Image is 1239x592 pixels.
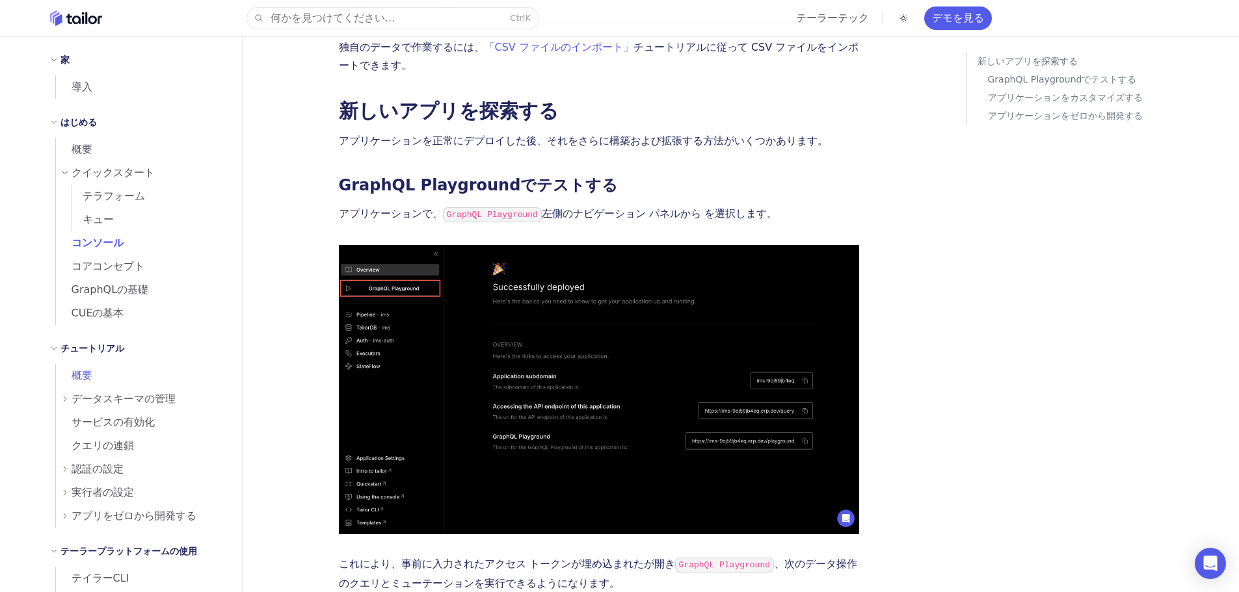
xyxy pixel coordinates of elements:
[339,135,828,147] font: アプリケーションを正常にデプロイした後、それをさらに構築および拡張する方法がいくつかあります。
[56,364,226,387] a: 概要
[72,260,144,272] font: コアコンセプト
[988,70,1200,88] a: GraphQL Playgroundでテストする
[56,138,226,161] a: 概要
[247,8,539,29] button: 何かを見つけてください...CtrlK
[339,558,675,570] font: これにより、事前に入力されたアクセス トークンが埋め込まれたが開き
[72,463,124,475] font: 認証の設定
[72,166,155,179] font: クイックスタート
[56,567,226,590] a: テイラーCLI
[72,416,155,428] font: サービスの有効化
[339,176,619,194] a: GraphQL Playgroundでテストする
[72,369,92,381] font: 概要
[56,255,226,278] a: コアコンセプト
[72,307,124,319] font: CUEの基本
[924,6,992,30] a: デモを見る
[60,117,97,127] font: はじめる
[72,509,196,522] font: アプリをゼロから開発する
[988,107,1200,125] a: アプリケーションをゼロから開発する
[50,10,102,26] a: 家
[72,393,176,405] font: データスキーマの管理
[83,213,114,225] font: キュー
[56,278,226,302] a: GraphQLの基礎
[56,302,226,325] a: CUEの基本
[1195,548,1226,579] div: インターコムメッセンジャーを開く
[60,55,70,65] font: 家
[978,56,1078,66] font: 新しいアプリを探索する
[988,74,1137,84] font: GraphQL Playgroundでテストする
[339,99,559,122] a: 新しいアプリを探索する
[60,546,197,556] font: テーラープラットフォームの使用
[339,245,859,534] img: 埋め込みGraphQLプレイグラウンドのハイライト
[271,12,395,24] font: 何かを見つけてください...
[932,12,984,24] font: デモを見る
[72,572,129,584] font: テイラーCLI
[339,207,443,220] font: アプリケーションで、
[443,207,542,222] code: GraphQL Playground
[72,81,92,93] font: 導入
[675,558,774,573] code: GraphQL Playground
[72,237,124,249] font: コンソール
[339,41,485,53] font: 独自のデータで作業するには、
[525,13,531,23] kbd: K
[988,110,1143,121] font: アプリケーションをゼロから開発する
[56,411,226,434] a: サービスの有効化
[796,12,869,24] a: テーラーテック
[72,283,149,296] font: GraphQLの基礎
[978,52,1200,70] a: 新しいアプリを探索する
[72,439,134,452] font: クエリの連鎖
[72,208,226,231] a: キュー
[83,190,145,202] font: テラフォーム
[485,41,633,53] a: 「CSV ファイルのインポート」
[60,343,124,354] font: チュートリアル
[339,558,858,589] font: 、次のデータ操作のクエリとミューテーションを実行できるようになります。
[56,231,226,255] a: コンソール
[510,13,525,23] kbd: Ctrl
[72,486,134,498] font: 実行者の設定
[988,88,1200,107] a: アプリケーションをカスタマイズする
[72,185,226,208] a: テラフォーム
[56,75,226,99] a: 導入
[542,207,777,220] font: 左側のナビゲーション パネルから を選択します。
[72,143,92,155] font: 概要
[56,434,226,457] a: クエリの連鎖
[896,10,911,26] button: ダークモードを切り替える
[988,92,1143,103] font: アプリケーションをカスタマイズする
